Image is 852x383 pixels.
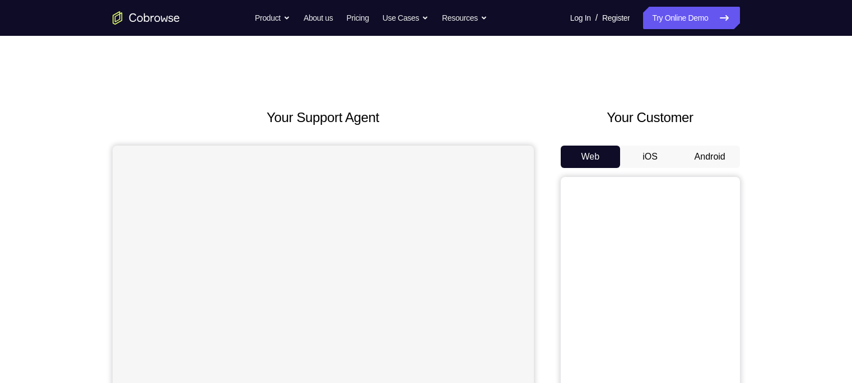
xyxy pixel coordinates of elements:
a: Go to the home page [113,11,180,25]
a: Pricing [346,7,369,29]
a: About us [304,7,333,29]
h2: Your Support Agent [113,108,534,128]
button: iOS [620,146,680,168]
span: / [595,11,598,25]
button: Android [680,146,740,168]
a: Log In [570,7,591,29]
a: Try Online Demo [643,7,739,29]
h2: Your Customer [561,108,740,128]
button: Use Cases [383,7,429,29]
a: Register [602,7,630,29]
button: Resources [442,7,487,29]
button: Web [561,146,621,168]
button: Product [255,7,290,29]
